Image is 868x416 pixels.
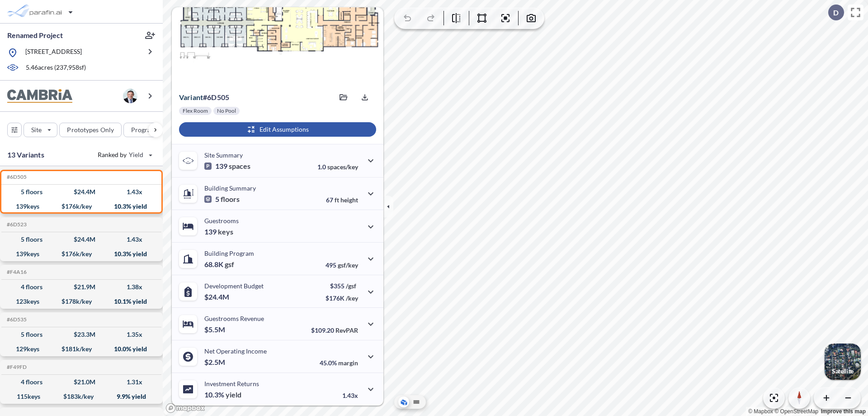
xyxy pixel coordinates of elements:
[229,162,250,171] span: spaces
[204,347,267,355] p: Net Operating Income
[204,282,264,290] p: Development Budget
[325,294,358,302] p: $176K
[832,368,854,375] p: Satellite
[327,163,358,171] span: spaces/key
[24,123,57,137] button: Site
[179,93,229,102] p: # 6d505
[5,316,27,323] h5: Click to copy the code
[325,282,358,290] p: $355
[179,122,376,137] button: Edit Assumptions
[204,184,256,192] p: Building Summary
[67,125,114,134] p: Prototypes Only
[204,315,264,322] p: Guestrooms Revenue
[217,107,236,115] p: No Pool
[183,107,208,115] p: Flex Room
[821,408,866,415] a: Improve this map
[204,390,241,399] p: 10.3%
[346,294,358,302] span: /key
[204,260,234,269] p: 68.8K
[317,163,358,171] p: 1.0
[5,269,27,275] h5: Click to copy the code
[398,397,409,407] button: Aerial View
[5,174,27,180] h5: Click to copy the code
[25,47,82,58] p: [STREET_ADDRESS]
[204,227,233,236] p: 139
[748,408,773,415] a: Mapbox
[825,344,861,380] button: Switcher ImageSatellite
[204,380,259,387] p: Investment Returns
[204,151,243,159] p: Site Summary
[325,261,358,269] p: 495
[774,408,818,415] a: OpenStreetMap
[204,217,239,225] p: Guestrooms
[204,162,250,171] p: 139
[204,195,240,204] p: 5
[90,148,158,162] button: Ranked by Yield
[346,282,356,290] span: /gsf
[7,89,72,103] img: BrandImage
[411,397,422,407] button: Site Plan
[31,125,42,134] p: Site
[218,227,233,236] span: keys
[7,149,44,160] p: 13 Variants
[204,358,226,367] p: $2.5M
[326,196,358,204] p: 67
[7,30,63,40] p: Renamed Project
[833,9,839,17] p: D
[204,325,226,334] p: $5.5M
[340,196,358,204] span: height
[338,359,358,367] span: margin
[226,390,241,399] span: yield
[335,196,339,204] span: ft
[311,326,358,334] p: $109.20
[225,260,234,269] span: gsf
[123,123,172,137] button: Program
[204,249,254,257] p: Building Program
[204,292,231,301] p: $24.4M
[5,221,27,228] h5: Click to copy the code
[123,89,137,103] img: user logo
[320,359,358,367] p: 45.0%
[5,364,27,370] h5: Click to copy the code
[335,326,358,334] span: RevPAR
[342,392,358,399] p: 1.43x
[26,63,86,73] p: 5.46 acres ( 237,958 sf)
[129,150,144,159] span: Yield
[165,403,205,413] a: Mapbox homepage
[825,344,861,380] img: Switcher Image
[179,93,203,101] span: Variant
[338,261,358,269] span: gsf/key
[59,123,122,137] button: Prototypes Only
[131,125,156,134] p: Program
[221,195,240,204] span: floors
